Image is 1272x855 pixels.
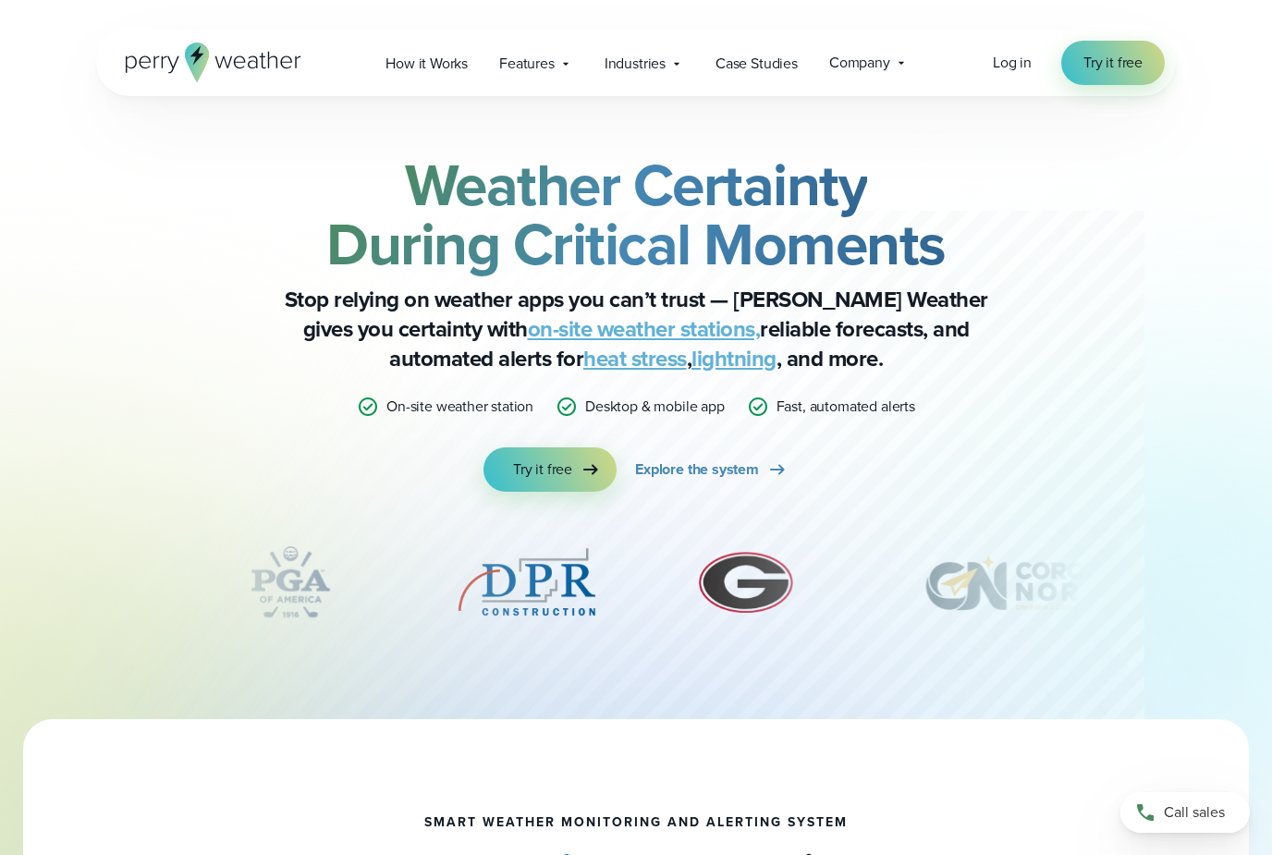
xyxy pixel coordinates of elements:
[424,815,848,830] h1: smart weather monitoring and alerting system
[513,458,572,481] span: Try it free
[585,396,725,418] p: Desktop & mobile app
[1061,41,1165,85] a: Try it free
[605,53,666,75] span: Industries
[690,536,803,629] img: University-of-Georgia.svg
[993,52,1032,73] span: Log in
[266,285,1006,373] p: Stop relying on weather apps you can’t trust — [PERSON_NAME] Weather gives you certainty with rel...
[700,44,813,82] a: Case Studies
[777,396,915,418] p: Fast, automated alerts
[635,447,789,492] a: Explore the system
[892,536,1155,629] img: Corona-Norco-Unified-School-District.svg
[385,53,468,75] span: How it Works
[499,53,555,75] span: Features
[691,342,777,375] a: lightning
[453,536,601,629] img: DPR-Construction.svg
[690,536,803,629] div: 6 of 12
[189,536,1083,638] div: slideshow
[1164,801,1225,824] span: Call sales
[453,536,601,629] div: 5 of 12
[326,141,946,287] strong: Weather Certainty During Critical Moments
[1083,52,1143,74] span: Try it free
[1120,792,1250,833] a: Call sales
[715,53,798,75] span: Case Studies
[216,536,364,629] img: PGA.svg
[993,52,1032,74] a: Log in
[386,396,533,418] p: On-site weather station
[892,536,1155,629] div: 7 of 12
[528,312,761,346] a: on-site weather stations,
[583,342,687,375] a: heat stress
[483,447,617,492] a: Try it free
[216,536,364,629] div: 4 of 12
[829,52,890,74] span: Company
[635,458,759,481] span: Explore the system
[370,44,483,82] a: How it Works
